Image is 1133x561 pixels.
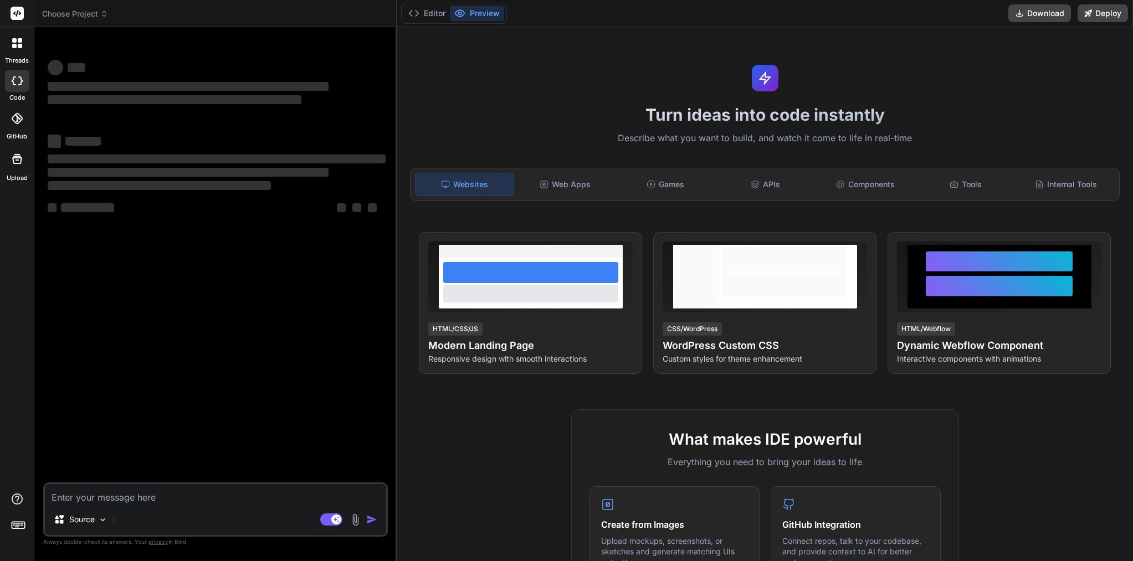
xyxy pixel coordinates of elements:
span: ‌ [48,203,57,212]
span: ‌ [48,82,329,91]
h1: Turn ideas into code instantly [403,105,1126,125]
p: Interactive components with animations [897,353,1101,364]
h2: What makes IDE powerful [589,428,941,451]
h4: Dynamic Webflow Component [897,338,1101,353]
button: Editor [404,6,450,21]
div: Components [817,173,915,196]
div: Tools [917,173,1015,196]
img: Pick Models [98,515,107,524]
div: HTML/Webflow [897,322,955,336]
span: ‌ [68,63,85,72]
span: ‌ [48,60,63,75]
img: icon [366,514,377,525]
label: Upload [7,173,28,183]
span: Choose Project [42,8,108,19]
h4: Create from Images [601,518,748,531]
div: Websites [415,173,514,196]
p: Source [69,514,95,525]
p: Always double-check its answers. Your in Bind [43,537,388,547]
span: ‌ [65,137,101,146]
span: ‌ [48,155,386,163]
span: ‌ [337,203,346,212]
p: Everything you need to bring your ideas to life [589,455,941,469]
div: APIs [716,173,814,196]
label: threads [5,56,29,65]
h4: WordPress Custom CSS [663,338,867,353]
button: Preview [450,6,504,21]
h4: GitHub Integration [782,518,929,531]
span: ‌ [48,135,61,148]
p: Custom styles for theme enhancement [663,353,867,364]
span: ‌ [61,203,114,212]
div: Web Apps [516,173,614,196]
div: Games [617,173,715,196]
p: Describe what you want to build, and watch it come to life in real-time [403,131,1126,146]
div: Internal Tools [1017,173,1115,196]
span: ‌ [48,168,329,177]
p: Responsive design with smooth interactions [428,353,633,364]
button: Deploy [1078,4,1128,22]
span: ‌ [368,203,377,212]
span: ‌ [48,181,271,190]
img: attachment [349,513,362,526]
span: ‌ [352,203,361,212]
button: Download [1008,4,1071,22]
div: CSS/WordPress [663,322,722,336]
span: ‌ [48,95,301,104]
h4: Modern Landing Page [428,338,633,353]
label: code [9,93,25,102]
span: privacy [148,538,168,545]
div: HTML/CSS/JS [428,322,483,336]
label: GitHub [7,132,27,141]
